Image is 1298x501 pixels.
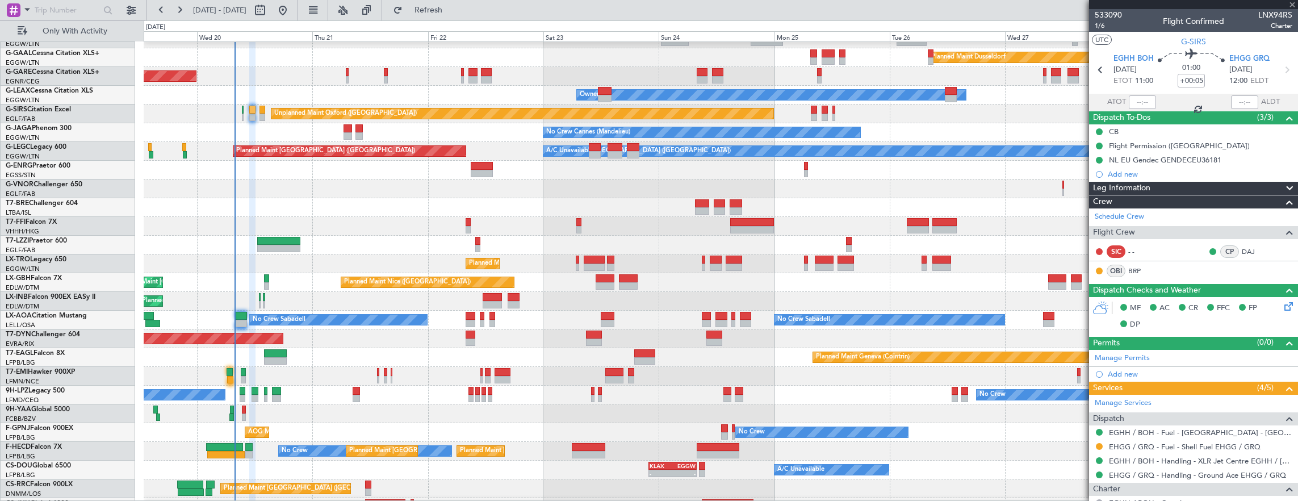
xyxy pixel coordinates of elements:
[1093,226,1135,239] span: Flight Crew
[1220,245,1239,258] div: CP
[1093,337,1120,350] span: Permits
[6,69,99,76] a: G-GARECessna Citation XLS+
[6,294,28,300] span: LX-INB
[1182,62,1200,74] span: 01:00
[6,87,93,94] a: G-LEAXCessna Citation XLS
[6,331,31,338] span: T7-DYN
[739,424,765,441] div: No Crew
[1257,111,1274,123] span: (3/3)
[253,311,305,328] div: No Crew Sabadell
[224,480,403,497] div: Planned Maint [GEOGRAPHIC_DATA] ([GEOGRAPHIC_DATA])
[6,444,62,450] a: F-HECDFalcon 7X
[546,124,630,141] div: No Crew Cannes (Mandelieu)
[1109,428,1292,437] a: EGHH / BOH - Fuel - [GEOGRAPHIC_DATA] - [GEOGRAPHIC_DATA] [GEOGRAPHIC_DATA] / [GEOGRAPHIC_DATA]
[6,40,40,48] a: EGGW/LTN
[405,6,453,14] span: Refresh
[650,470,672,477] div: -
[146,23,165,32] div: [DATE]
[1229,76,1247,87] span: 12:00
[1005,31,1120,41] div: Wed 27
[1095,211,1144,223] a: Schedule Crew
[1188,303,1198,314] span: CR
[6,50,32,57] span: G-GAAL
[1130,303,1141,314] span: MF
[979,386,1006,403] div: No Crew
[6,59,40,67] a: EGGW/LTN
[6,406,70,413] a: 9H-YAAGlobal 5000
[35,2,100,19] input: Trip Number
[6,144,30,151] span: G-LEGC
[388,1,456,19] button: Refresh
[469,255,648,272] div: Planned Maint [GEOGRAPHIC_DATA] ([GEOGRAPHIC_DATA])
[1217,303,1230,314] span: FFC
[1242,247,1267,257] a: DAJ
[580,86,599,103] div: Owner
[777,311,830,328] div: No Crew Sabadell
[1257,336,1274,348] span: (0/0)
[6,462,71,469] a: CS-DOUGlobal 6500
[6,125,32,132] span: G-JAGA
[6,171,36,179] a: EGSS/STN
[1093,111,1150,124] span: Dispatch To-Dos
[1257,382,1274,394] span: (4/5)
[1128,266,1154,276] a: BRP
[6,369,75,375] a: T7-EMIHawker 900XP
[1113,76,1132,87] span: ETOT
[6,219,57,226] a: T7-FFIFalcon 7X
[6,340,34,348] a: EVRA/RIX
[6,152,40,161] a: EGGW/LTN
[6,133,40,142] a: EGGW/LTN
[6,294,95,300] a: LX-INBFalcon 900EX EASy II
[6,275,31,282] span: LX-GBH
[6,358,35,367] a: LFPB/LBG
[6,237,29,244] span: T7-LZZI
[1229,64,1253,76] span: [DATE]
[6,283,39,292] a: EDLW/DTM
[1093,284,1201,297] span: Dispatch Checks and Weather
[1093,195,1112,208] span: Crew
[236,143,415,160] div: Planned Maint [GEOGRAPHIC_DATA] ([GEOGRAPHIC_DATA])
[777,461,824,478] div: A/C Unavailable
[349,442,528,460] div: Planned Maint [GEOGRAPHIC_DATA] ([GEOGRAPHIC_DATA])
[6,69,32,76] span: G-GARE
[1107,245,1125,258] div: SIC
[6,415,36,423] a: FCBB/BZV
[1249,303,1257,314] span: FP
[1181,36,1206,48] span: G-SIRS
[344,274,471,291] div: Planned Maint Nice ([GEOGRAPHIC_DATA])
[6,256,66,263] a: LX-TROLegacy 650
[6,106,71,113] a: G-SIRSCitation Excel
[6,181,82,188] a: G-VNORChallenger 650
[6,350,65,357] a: T7-EAGLFalcon 8X
[6,312,32,319] span: LX-AOA
[1113,64,1137,76] span: [DATE]
[6,350,34,357] span: T7-EAGL
[1135,76,1153,87] span: 11:00
[1095,398,1152,409] a: Manage Services
[1109,141,1250,151] div: Flight Permission ([GEOGRAPHIC_DATA])
[673,470,696,477] div: -
[1095,353,1150,364] a: Manage Permits
[6,106,27,113] span: G-SIRS
[1250,76,1268,87] span: ELDT
[1108,169,1292,179] div: Add new
[6,227,39,236] a: VHHH/HKG
[6,462,32,469] span: CS-DOU
[1163,15,1224,27] div: Flight Confirmed
[1108,369,1292,379] div: Add new
[6,331,80,338] a: T7-DYNChallenger 604
[6,181,34,188] span: G-VNOR
[1258,21,1292,31] span: Charter
[890,31,1005,41] div: Tue 26
[1092,35,1112,45] button: UTC
[1107,97,1126,108] span: ATOT
[673,462,696,469] div: EGGW
[816,349,910,366] div: Planned Maint Geneva (Cointrin)
[1093,483,1120,496] span: Charter
[931,49,1006,66] div: Planned Maint Dusseldorf
[6,77,40,86] a: EGNR/CEG
[1107,265,1125,277] div: OBI
[6,144,66,151] a: G-LEGCLegacy 600
[6,208,31,217] a: LTBA/ISL
[6,444,31,450] span: F-HECD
